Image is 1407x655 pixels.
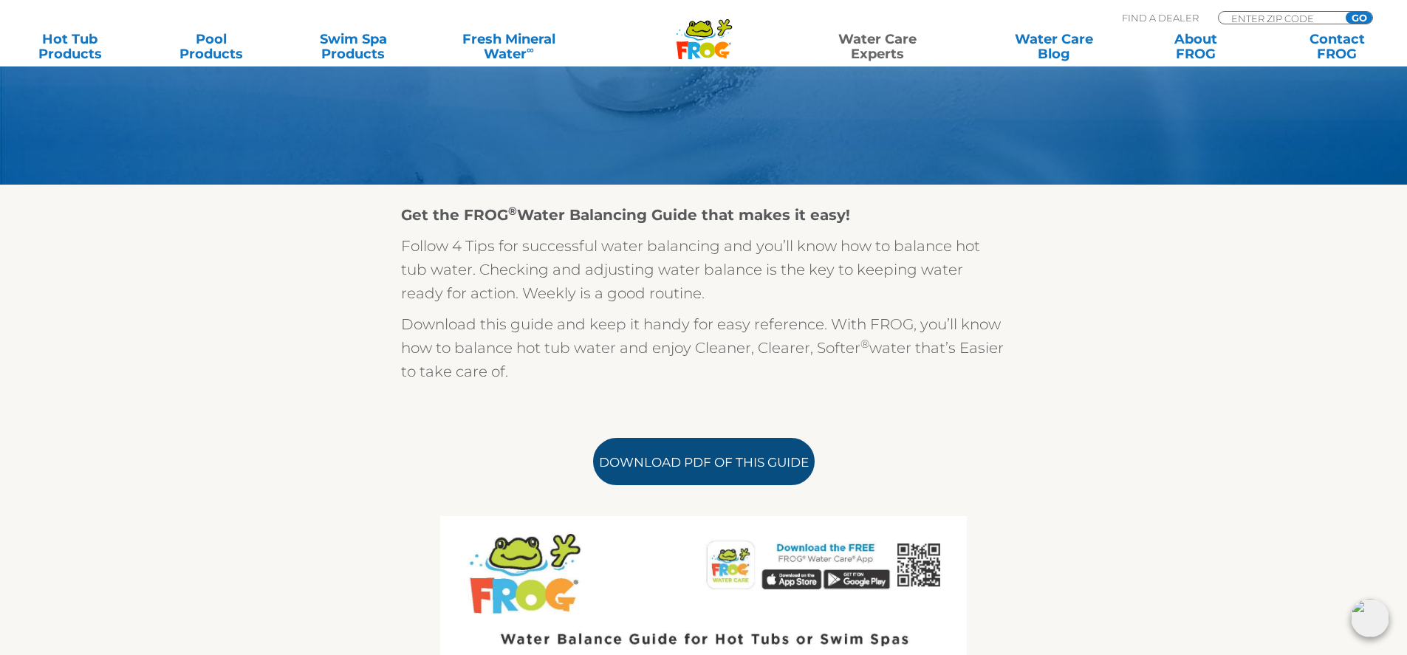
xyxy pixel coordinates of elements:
a: ContactFROG [1282,32,1392,61]
input: Zip Code Form [1230,12,1329,24]
input: GO [1346,12,1372,24]
sup: ® [860,337,869,351]
a: PoolProducts [157,32,267,61]
a: Swim SpaProducts [298,32,408,61]
a: Fresh MineralWater∞ [439,32,578,61]
p: Download this guide and keep it handy for easy reference. With FROG, you’ll know how to balance h... [401,312,1007,383]
p: Find A Dealer [1122,11,1199,24]
sup: ∞ [527,44,534,55]
a: Water CareBlog [999,32,1109,61]
a: Hot TubProducts [15,32,125,61]
a: Water CareExperts [788,32,967,61]
a: AboutFROG [1140,32,1250,61]
sup: ® [508,204,517,218]
p: Follow 4 Tips for successful water balancing and you’ll know how to balance hot tub water. Checki... [401,234,1007,305]
strong: Get the FROG Water Balancing Guide that makes it easy! [401,206,850,224]
img: openIcon [1351,599,1389,637]
a: Download PDF of this Guide [593,438,815,485]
